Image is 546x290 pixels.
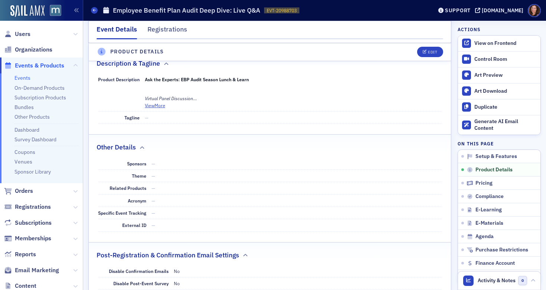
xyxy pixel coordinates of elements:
[474,104,537,111] div: Duplicate
[475,247,528,253] span: Purchase Restrictions
[475,167,513,173] span: Product Details
[110,48,164,56] h4: Product Details
[4,46,52,54] a: Organizations
[475,233,494,240] span: Agenda
[458,67,540,83] a: Art Preview
[113,6,260,15] h1: Employee Benefit Plan Audit Deep Dive: Live Q&A
[474,88,537,95] div: Art Download
[152,198,155,204] span: —
[132,173,146,179] span: Theme
[482,7,523,14] div: [DOMAIN_NAME]
[474,40,537,47] div: View on Frontend
[15,187,33,195] span: Orders
[478,277,516,284] span: Activity & Notes
[475,180,493,187] span: Pricing
[14,158,32,165] a: Venues
[45,5,61,17] a: View Homepage
[475,260,515,267] span: Finance Account
[475,153,517,160] span: Setup & Features
[174,265,442,277] dd: No
[15,62,64,70] span: Events & Products
[458,115,540,135] button: Generate AI Email Content
[4,250,36,258] a: Reports
[109,268,169,274] span: Disable Confirmation Emails
[122,222,146,228] span: External ID
[145,95,197,101] em: Virtual Panel Discussion
[124,115,140,121] span: Tagline
[15,219,52,227] span: Subscriptions
[14,94,66,101] a: Subscription Products
[14,136,56,143] a: Survey Dashboard
[475,8,526,13] button: [DOMAIN_NAME]
[127,161,146,167] span: Sponsors
[152,173,155,179] span: —
[98,210,146,216] span: Specific Event Tracking
[458,99,540,115] button: Duplicate
[10,5,45,17] img: SailAMX
[14,85,65,91] a: On-Demand Products
[15,266,59,274] span: Email Marketing
[4,187,33,195] a: Orders
[152,210,155,216] span: —
[4,234,51,243] a: Memberships
[458,83,540,99] a: Art Download
[15,203,51,211] span: Registrations
[128,198,146,204] span: Acronym
[97,250,239,260] h2: Post-Registration & Confirmation Email Settings
[474,56,537,63] div: Control Room
[458,52,540,67] a: Control Room
[50,5,61,16] img: SailAMX
[4,203,51,211] a: Registrations
[110,185,146,191] span: Related Products
[15,30,30,38] span: Users
[475,193,504,200] span: Compliance
[458,140,541,147] h4: On this page
[14,104,34,111] a: Bundles
[152,161,155,167] span: —
[145,115,149,121] span: —
[113,280,169,286] span: Disable Post-Event Survey
[14,168,51,175] a: Sponsor Library
[14,149,35,155] a: Coupons
[152,222,155,228] span: —
[145,102,165,109] button: ViewMore
[475,220,503,227] span: E-Materials
[4,219,52,227] a: Subscriptions
[15,282,36,290] span: Content
[528,4,541,17] span: Profile
[152,185,155,191] span: —
[15,234,51,243] span: Memberships
[445,7,471,14] div: Support
[474,118,537,131] div: Generate AI Email Content
[97,59,160,68] h2: Description & Tagline
[518,276,527,285] span: 0
[4,266,59,274] a: Email Marketing
[267,7,297,14] span: EVT-20988703
[15,46,52,54] span: Organizations
[97,142,136,152] h2: Other Details
[15,250,36,258] span: Reports
[4,282,36,290] a: Content
[14,75,30,81] a: Events
[4,30,30,38] a: Users
[417,47,443,57] button: Edit
[428,50,437,54] div: Edit
[458,36,540,51] a: View on Frontend
[97,24,137,39] div: Event Details
[174,277,442,289] dd: No
[475,207,502,213] span: E-Learning
[145,76,249,82] strong: Ask the Experts: EBP Audit Season Lunch & Learn
[4,62,64,70] a: Events & Products
[147,24,187,38] div: Registrations
[474,72,537,79] div: Art Preview
[98,76,140,82] span: Product Description
[14,113,50,120] a: Other Products
[458,26,481,33] h4: Actions
[14,126,39,133] a: Dashboard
